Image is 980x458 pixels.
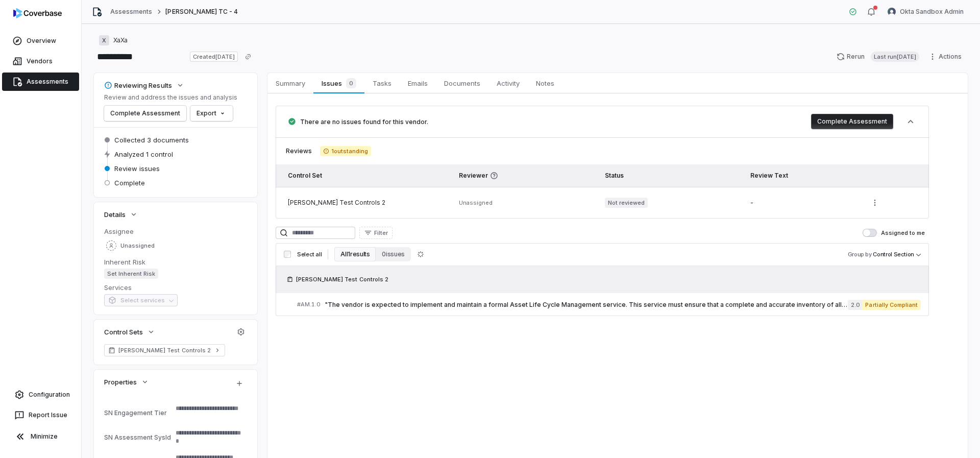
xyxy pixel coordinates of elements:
button: Properties [101,373,152,391]
button: Copy link [239,47,257,66]
span: [PERSON_NAME] Test Controls 2 [296,275,388,283]
span: [PERSON_NAME] TC - 4 [165,8,238,16]
a: Assessments [110,8,152,16]
span: Emails [404,77,432,90]
span: There are no issues found for this vendor. [300,118,428,126]
button: Details [101,205,141,224]
dt: Services [104,283,247,292]
span: Last run [DATE] [871,52,919,62]
button: Assigned to me [863,229,877,237]
span: 2.0 [848,300,862,310]
span: Set Inherent Risk [104,269,158,279]
input: Select all [284,251,291,258]
span: Select all [297,251,322,258]
span: Documents [440,77,484,90]
span: Control Sets [104,327,143,336]
button: Report Issue [4,406,77,424]
span: Partially Compliant [862,300,921,310]
button: Complete Assessment [811,114,893,129]
span: "The vendor is expected to implement and maintain a formal Asset Life Cycle Management service. T... [325,301,848,309]
div: - [750,199,851,207]
span: Details [104,210,126,219]
img: Okta Sandbox Admin avatar [888,8,896,16]
button: Control Sets [101,323,158,341]
dt: Inherent Risk [104,257,247,267]
span: Issues [317,76,360,90]
button: Minimize [4,426,77,447]
span: 0 [346,78,356,88]
span: # AM.1.0 [297,301,321,308]
a: Vendors [2,52,79,70]
span: Unassigned [459,199,493,206]
span: Activity [493,77,524,90]
div: Reviewing Results [104,81,172,90]
button: Okta Sandbox Admin avatarOkta Sandbox Admin [881,4,970,19]
button: Actions [925,49,968,64]
span: XaXa [113,36,128,44]
span: Unassigned [120,242,155,250]
div: SN Assessment SysId [104,433,171,441]
span: Status [605,172,624,179]
button: Reviewing Results [101,76,187,94]
span: Not reviewed [605,198,648,208]
p: Review and address the issues and analysis [104,93,237,102]
span: Filter [374,229,388,237]
button: All 1 results [334,247,376,261]
dt: Assignee [104,227,247,236]
a: [PERSON_NAME] Test Controls 2 [104,344,225,356]
button: 0 issues [376,247,410,261]
span: Created [DATE] [190,52,238,62]
span: Complete [114,178,145,187]
img: logo-D7KZi-bG.svg [13,8,62,18]
a: Configuration [4,385,77,404]
span: Review issues [114,164,160,173]
button: Filter [359,227,393,239]
span: Reviewer [459,172,589,180]
a: Overview [2,32,79,50]
span: Group by [848,251,872,258]
button: XXaXa [96,31,131,50]
a: Assessments [2,73,79,91]
span: [PERSON_NAME] Test Controls 2 [118,346,211,354]
button: RerunLast run[DATE] [830,49,925,64]
span: Okta Sandbox Admin [900,8,964,16]
span: Review Text [750,172,788,179]
button: Export [190,106,233,121]
span: Collected 3 documents [114,135,189,144]
button: Complete Assessment [104,106,186,121]
span: Control Set [288,172,322,179]
span: Properties [104,377,137,387]
span: Reviews [286,147,312,155]
span: Analyzed 1 control [114,150,173,159]
a: #AM.1.0"The vendor is expected to implement and maintain a formal Asset Life Cycle Management ser... [297,293,921,316]
span: Tasks [369,77,396,90]
label: Assigned to me [863,229,925,237]
span: 1 outstanding [320,146,371,156]
div: [PERSON_NAME] Test Controls 2 [288,199,443,207]
div: SN Engagement Tier [104,409,171,417]
span: Notes [532,77,558,90]
span: Summary [272,77,309,90]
